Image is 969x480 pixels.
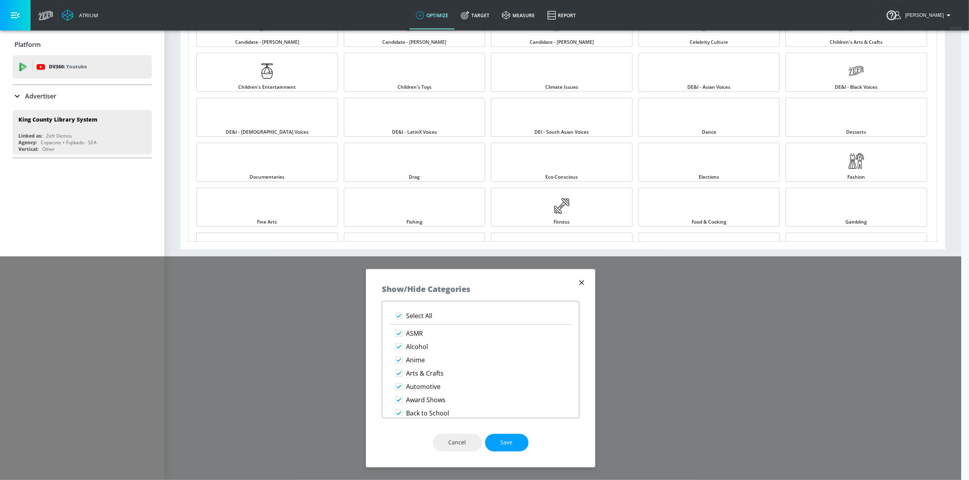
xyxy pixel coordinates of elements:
[406,330,423,338] p: ASMR
[409,175,420,179] span: Drag
[41,139,97,146] div: Copacino + Fujikado - SEA
[848,175,865,179] span: Fashion
[846,220,867,224] span: Gambling
[49,63,87,71] p: DV360:
[541,1,582,29] a: Report
[534,130,589,134] span: DEI - South Asian Voices
[692,220,726,224] span: Food & Cooking
[835,85,878,90] span: DE&I - Black Voices
[406,383,440,391] p: Automotive
[238,85,296,90] span: Children's Entertainment
[545,85,578,90] span: Climate Issues
[455,1,496,29] a: Target
[406,220,422,224] span: Fishing
[881,4,902,26] button: Open Resource Center
[406,356,425,364] p: Anime
[433,434,482,451] button: Cancel
[42,146,55,152] div: Other
[902,13,944,18] span: login as: samantha.yip@zefr.com
[25,92,56,100] p: Advertiser
[382,285,470,293] h5: Show/Hide Categories
[66,63,87,71] p: Youtube
[18,146,38,152] div: Vertical:
[688,85,731,90] span: DE&I - Asian Voices
[702,130,716,134] span: Dance
[382,40,446,45] span: Candidate - [PERSON_NAME]
[76,12,98,19] div: Atrium
[406,369,444,378] p: Arts & Crafts
[392,130,437,134] span: DE&I - LatinX Voices
[235,40,299,45] span: Candidate - [PERSON_NAME]
[18,116,97,123] div: King County Library System
[847,130,867,134] span: Desserts
[406,409,449,417] p: Back to School
[406,396,446,404] p: Award Shows
[690,40,728,45] span: Celebrity Culture
[406,343,428,351] p: Alcohol
[406,312,432,320] p: Select All
[554,220,570,224] span: Fitness
[449,438,466,448] span: Cancel
[18,139,37,146] div: Agency:
[250,175,284,179] span: Documentaries
[950,26,961,30] span: v 4.33.5
[530,40,594,45] span: Candidate - [PERSON_NAME]
[496,1,541,29] a: measure
[257,220,277,224] span: Fine Arts
[545,175,578,179] span: Eco-Conscious
[18,133,42,139] div: Linked as:
[397,85,431,90] span: Children's Toys
[830,40,883,45] span: Children's Arts & Crafts
[46,133,72,139] div: Zefr Demos
[699,175,719,179] span: Elections
[485,434,529,451] button: Save
[14,40,41,49] p: Platform
[226,130,309,134] span: DE&I - [DEMOGRAPHIC_DATA] Voices
[410,1,455,29] a: optimize
[501,438,513,448] span: Save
